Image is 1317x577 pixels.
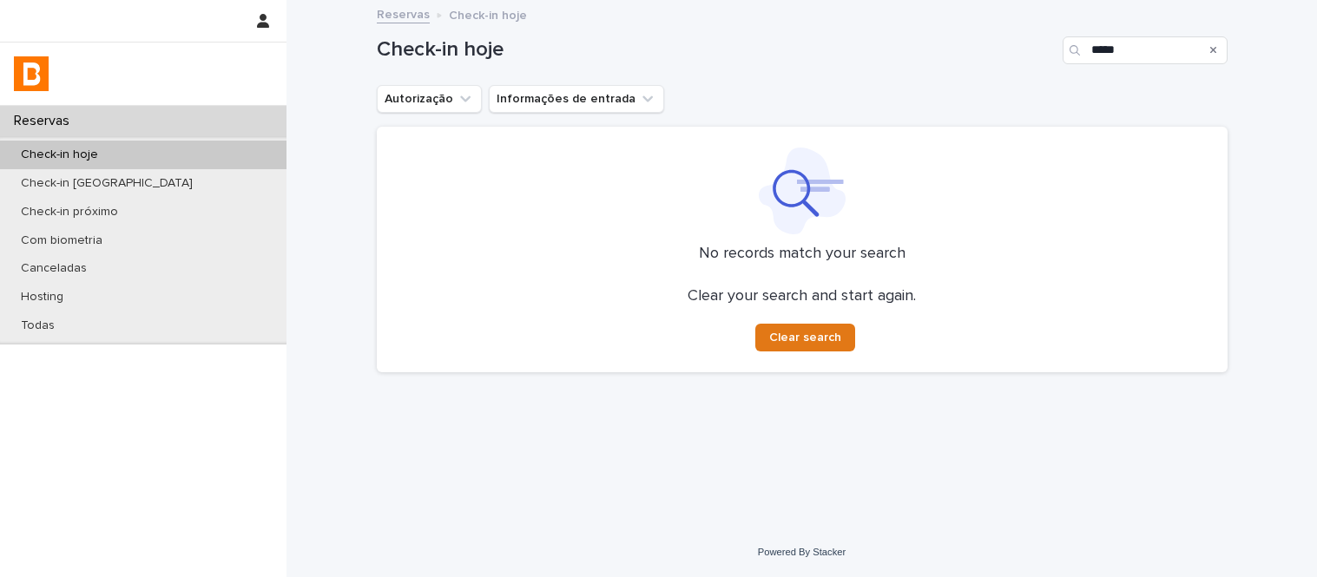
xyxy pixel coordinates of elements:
h1: Check-in hoje [377,37,1056,62]
p: Check-in hoje [7,148,112,162]
p: Check-in [GEOGRAPHIC_DATA] [7,176,207,191]
p: Com biometria [7,233,116,248]
p: Canceladas [7,261,101,276]
p: Todas [7,318,69,333]
span: Clear search [769,331,841,344]
img: zVaNuJHRTjyIjT5M9Xd5 [14,56,49,91]
p: Check-in próximo [7,205,132,220]
p: No records match your search [398,245,1207,264]
button: Autorização [377,85,482,113]
p: Clear your search and start again. [688,287,916,306]
p: Reservas [7,113,83,129]
button: Clear search [755,324,855,351]
input: Search [1063,36,1228,64]
p: Hosting [7,290,77,305]
a: Powered By Stacker [758,547,846,557]
button: Informações de entrada [489,85,664,113]
p: Check-in hoje [449,4,527,23]
a: Reservas [377,3,430,23]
